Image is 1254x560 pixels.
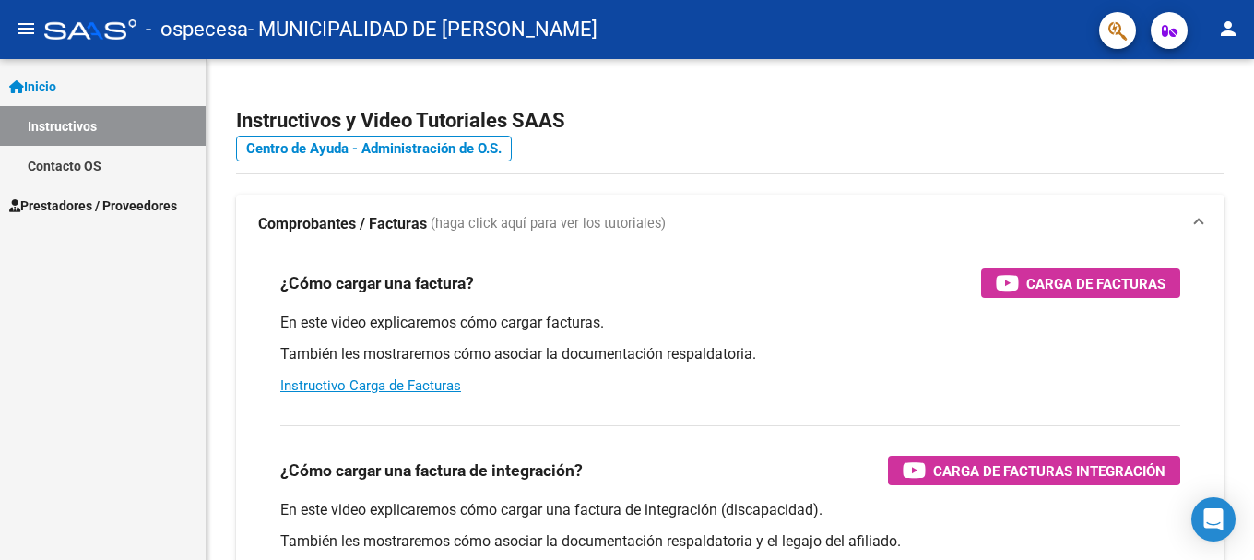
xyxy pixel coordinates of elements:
p: También les mostraremos cómo asociar la documentación respaldatoria y el legajo del afiliado. [280,531,1180,552]
span: - MUNICIPALIDAD DE [PERSON_NAME] [248,9,597,50]
span: - ospecesa [146,9,248,50]
button: Carga de Facturas Integración [888,456,1180,485]
p: En este video explicaremos cómo cargar facturas. [280,313,1180,333]
span: Carga de Facturas Integración [933,459,1165,483]
h3: ¿Cómo cargar una factura? [280,270,474,296]
mat-icon: menu [15,18,37,40]
button: Carga de Facturas [981,268,1180,298]
h2: Instructivos y Video Tutoriales SAAS [236,103,1224,138]
span: (haga click aquí para ver los tutoriales) [431,214,666,234]
span: Carga de Facturas [1026,272,1165,295]
a: Instructivo Carga de Facturas [280,377,461,394]
strong: Comprobantes / Facturas [258,214,427,234]
div: Open Intercom Messenger [1191,497,1236,542]
mat-expansion-panel-header: Comprobantes / Facturas (haga click aquí para ver los tutoriales) [236,195,1224,254]
span: Prestadores / Proveedores [9,196,177,216]
mat-icon: person [1217,18,1239,40]
p: También les mostraremos cómo asociar la documentación respaldatoria. [280,344,1180,364]
span: Inicio [9,77,56,97]
a: Centro de Ayuda - Administración de O.S. [236,136,512,161]
p: En este video explicaremos cómo cargar una factura de integración (discapacidad). [280,500,1180,520]
h3: ¿Cómo cargar una factura de integración? [280,458,583,483]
